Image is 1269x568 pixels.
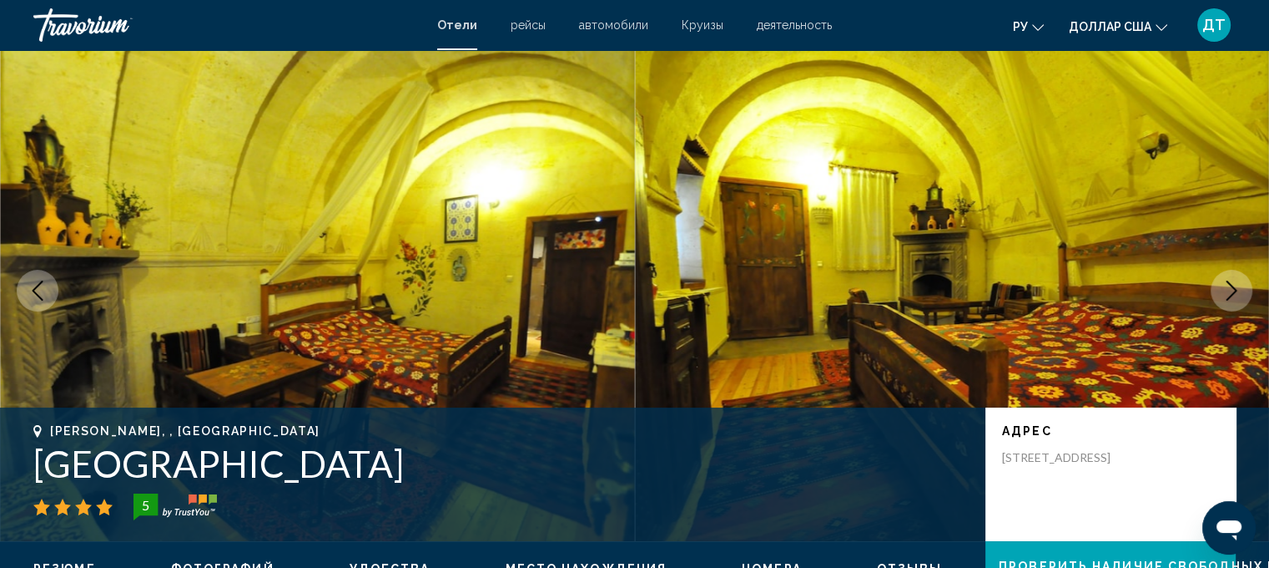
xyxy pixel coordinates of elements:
[682,18,723,32] a: Круизы
[1069,14,1167,38] button: Изменить валюту
[17,270,58,312] button: Previous image
[1002,424,1219,438] p: адрес
[128,495,162,515] div: 5
[437,18,477,32] a: Отели
[1202,501,1256,555] iframe: Кнопка запуска окна обмена сообщениями
[1202,16,1226,33] font: ДТ
[579,18,648,32] a: автомобили
[1211,270,1252,312] button: Next image
[757,18,832,32] a: деятельность
[1013,20,1028,33] font: ру
[1013,14,1044,38] button: Изменить язык
[1192,8,1236,43] button: Меню пользователя
[50,424,320,438] span: [PERSON_NAME], , [GEOGRAPHIC_DATA]
[33,8,420,42] a: Травориум
[33,442,969,485] h1: [GEOGRAPHIC_DATA]
[1069,20,1151,33] font: доллар США
[133,494,217,520] img: trustyou-badge-hor.svg
[511,18,546,32] a: рейсы
[1002,450,1136,465] p: [STREET_ADDRESS]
